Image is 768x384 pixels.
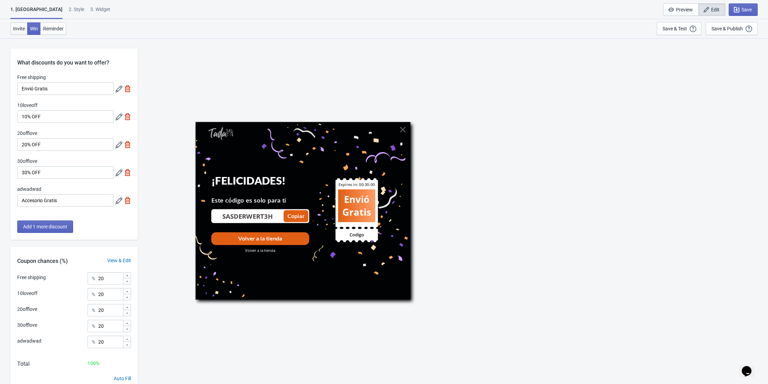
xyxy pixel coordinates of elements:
div: Total [17,360,30,368]
button: Add 1 more discount [17,220,73,233]
div: 2 . Style [69,6,84,18]
input: Chance [98,272,123,285]
label: 20offlove [17,130,37,137]
img: delete.svg [124,141,131,148]
iframe: chat widget [739,356,761,377]
span: Save [741,7,752,12]
span: 100 % [88,361,99,366]
button: Invite [10,22,28,35]
input: Chance [98,288,123,301]
img: delete.svg [124,197,131,204]
div: 20offlove [17,306,37,313]
a: Tada Shopify App - Exit Intent, Spin to Win Popups, Newsletter Discount Gift Game [208,127,233,141]
div: Save & Publish [711,26,743,31]
input: Chance [98,304,123,316]
label: adwadwad [17,186,41,193]
div: Expires in: 00:30:00 [338,180,375,189]
div: Free shipping [17,274,46,281]
button: Save [729,3,758,16]
img: delete.svg [124,85,131,92]
div: Este código es solo para ti [211,196,309,205]
div: % [92,274,95,283]
div: Codigo [338,229,375,241]
span: Edit [711,7,719,12]
div: 1. [GEOGRAPHIC_DATA] [10,6,62,19]
span: Add 1 more discount [23,224,67,229]
label: 30offlove [17,158,37,165]
div: Copiar [287,210,305,222]
button: Save & Test [657,22,701,35]
div: What discounts do you want to offer? [10,48,138,67]
div: % [92,322,95,330]
img: Tada Shopify App - Exit Intent, Spin to Win Popups, Newsletter Discount Gift Game [208,127,233,140]
div: 10loveoff [17,290,38,297]
button: Preview [663,3,699,16]
div: ¡FELICIDADES! [211,174,309,187]
div: 3. Widget [90,6,110,18]
span: Win [30,26,38,31]
div: Volver a la tienda [238,235,282,242]
label: 10loveoff [17,102,38,109]
div: Volver a la tienda [211,248,309,253]
label: Free shipping [17,74,46,81]
button: Save & Publish [706,22,758,35]
button: Win [27,22,41,35]
div: % [92,290,95,298]
span: Invite [13,26,25,31]
input: Chance [98,336,123,348]
div: View & Edit [100,257,138,264]
span: Reminder [43,26,63,31]
img: delete.svg [124,113,131,120]
div: % [92,338,95,346]
div: % [92,306,95,314]
div: Save & Test [663,26,687,31]
button: Edit [698,3,725,16]
div: adwadwad [17,337,41,345]
button: Reminder [40,22,66,35]
span: Preview [676,7,693,12]
div: Envió Gratis [339,193,374,219]
input: Chance [98,320,123,332]
div: Coupon chances (%) [10,257,75,265]
div: Auto Fill [114,375,131,382]
img: delete.svg [124,169,131,176]
div: 30offlove [17,322,37,329]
